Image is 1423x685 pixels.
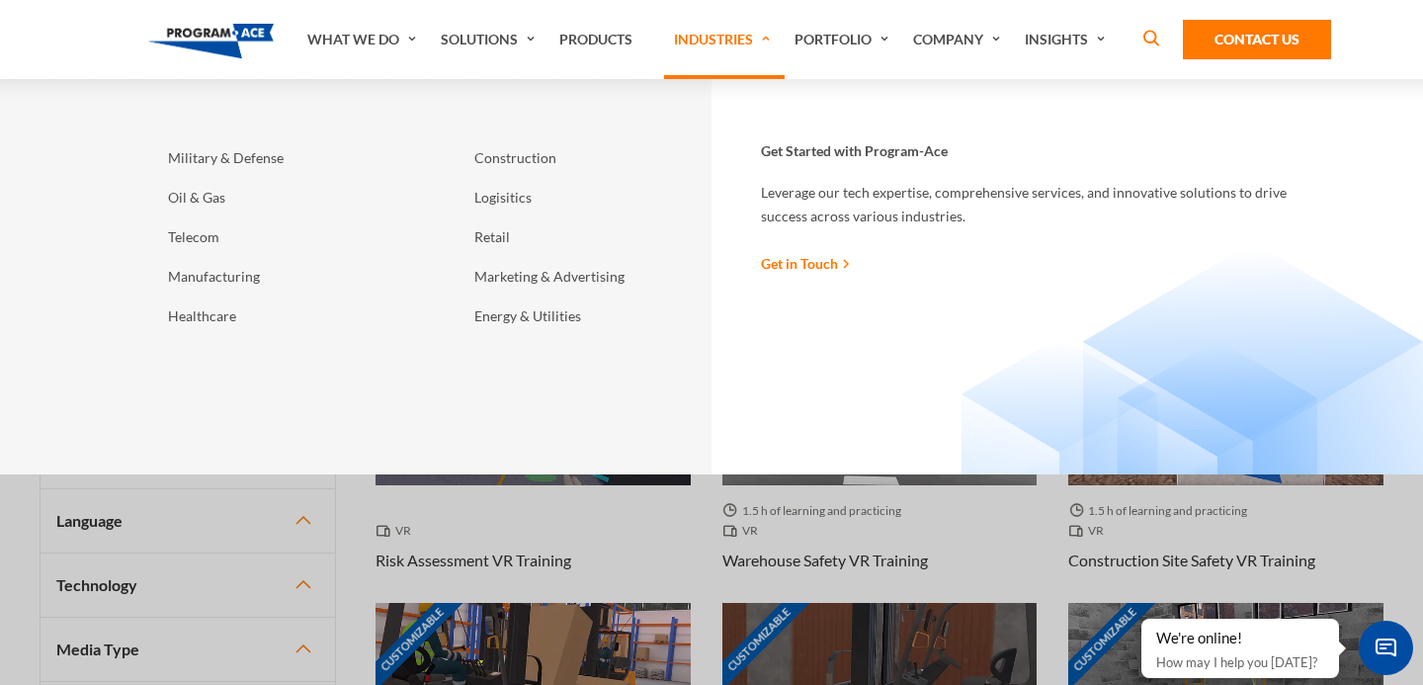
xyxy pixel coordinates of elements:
[158,178,395,217] a: Oil & Gas
[464,297,702,336] a: Energy & Utilities
[158,217,395,257] a: Telecom
[464,138,702,178] a: Construction
[158,138,395,178] a: Military & Defense
[1156,650,1324,674] p: How may I help you [DATE]?
[464,178,702,217] a: Logisitics
[464,217,702,257] a: Retail
[1183,20,1331,59] a: Contact Us
[1359,621,1413,675] span: Chat Widget
[148,24,274,58] img: Program-Ace
[464,257,702,297] a: Marketing & Advertising
[761,141,948,161] strong: Get Started with Program-Ace
[761,253,850,274] a: Get in Touch
[761,181,1324,228] p: Leverage our tech expertise, comprehensive services, and innovative solutions to drive success ac...
[158,297,395,336] a: Healthcare
[158,257,395,297] a: Manufacturing
[1156,629,1324,648] div: We're online!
